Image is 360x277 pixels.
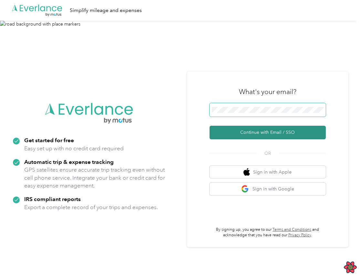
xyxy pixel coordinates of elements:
strong: Get started for free [24,137,74,144]
div: Simplify mileage and expenses [70,6,142,15]
button: Continue with Email / SSO [210,126,326,139]
a: Privacy Policy [288,233,311,238]
button: google logoSign in with Google [210,183,326,195]
button: Open React Query Devtools [344,261,357,274]
p: GPS satellites ensure accurate trip tracking even without cell phone service. Integrate your bank... [24,166,165,190]
img: apple logo [243,168,250,176]
span: OR [256,150,279,157]
img: google logo [241,185,249,193]
a: Terms and Conditions [273,227,311,232]
button: apple logoSign in with Apple [210,166,326,178]
p: Easy set up with no credit card required [24,144,124,153]
strong: Automatic trip & expense tracking [24,158,114,165]
h3: What's your email? [239,87,296,96]
p: Export a complete record of your trips and expenses. [24,203,158,211]
strong: IRS compliant reports [24,196,81,202]
p: By signing up, you agree to our and acknowledge that you have read our . [210,227,326,238]
iframe: Everlance-gr Chat Button Frame [324,241,360,277]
